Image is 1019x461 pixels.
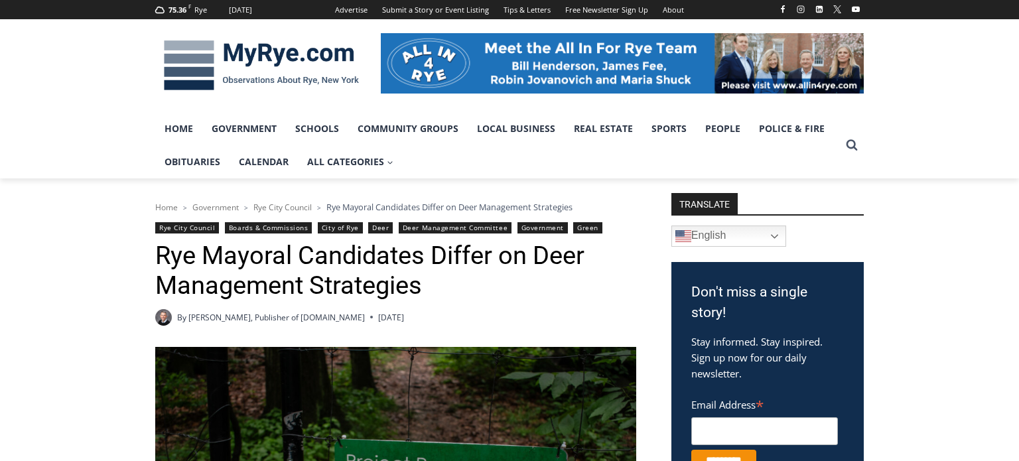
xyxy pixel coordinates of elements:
[468,112,565,145] a: Local Business
[194,4,207,16] div: Rye
[155,145,230,178] a: Obituaries
[188,3,191,10] span: F
[671,193,738,214] strong: TRANSLATE
[155,31,368,100] img: MyRye.com
[348,112,468,145] a: Community Groups
[155,112,202,145] a: Home
[829,1,845,17] a: X
[155,200,636,214] nav: Breadcrumbs
[642,112,696,145] a: Sports
[307,155,393,169] span: All Categories
[671,226,786,247] a: English
[298,145,403,178] a: All Categories
[317,203,321,212] span: >
[848,1,864,17] a: YouTube
[244,203,248,212] span: >
[230,145,298,178] a: Calendar
[378,311,404,324] time: [DATE]
[183,203,187,212] span: >
[253,202,312,213] a: Rye City Council
[155,222,219,233] a: Rye City Council
[368,222,393,233] a: Deer
[840,133,864,157] button: View Search Form
[155,241,636,301] h1: Rye Mayoral Candidates Differ on Deer Management Strategies
[517,222,568,233] a: Government
[326,201,573,213] span: Rye Mayoral Candidates Differ on Deer Management Strategies
[573,222,602,233] a: Green
[169,5,186,15] span: 75.36
[675,228,691,244] img: en
[381,33,864,93] img: All in for Rye
[225,222,312,233] a: Boards & Commissions
[793,1,809,17] a: Instagram
[177,311,186,324] span: By
[775,1,791,17] a: Facebook
[202,112,286,145] a: Government
[691,334,844,381] p: Stay informed. Stay inspired. Sign up now for our daily newsletter.
[565,112,642,145] a: Real Estate
[691,282,844,324] h3: Don't miss a single story!
[155,202,178,213] a: Home
[155,309,172,326] a: Author image
[696,112,750,145] a: People
[399,222,511,233] a: Deer Management Committee
[286,112,348,145] a: Schools
[188,312,365,323] a: [PERSON_NAME], Publisher of [DOMAIN_NAME]
[192,202,239,213] a: Government
[691,391,838,415] label: Email Address
[155,112,840,179] nav: Primary Navigation
[811,1,827,17] a: Linkedin
[229,4,252,16] div: [DATE]
[750,112,834,145] a: Police & Fire
[318,222,363,233] a: City of Rye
